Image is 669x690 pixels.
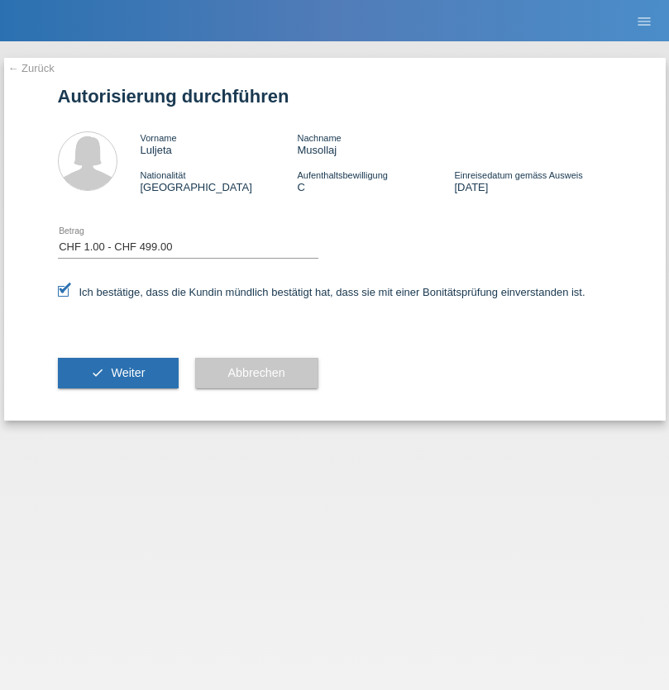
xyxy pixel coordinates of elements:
[628,16,661,26] a: menu
[297,133,341,143] span: Nachname
[58,358,179,389] button: check Weiter
[454,170,582,180] span: Einreisedatum gemäss Ausweis
[141,170,186,180] span: Nationalität
[141,131,298,156] div: Luljeta
[141,133,177,143] span: Vorname
[228,366,285,379] span: Abbrechen
[195,358,318,389] button: Abbrechen
[8,62,55,74] a: ← Zurück
[297,169,454,193] div: C
[297,170,387,180] span: Aufenthaltsbewilligung
[58,86,612,107] h1: Autorisierung durchführen
[454,169,611,193] div: [DATE]
[297,131,454,156] div: Musollaj
[58,286,585,298] label: Ich bestätige, dass die Kundin mündlich bestätigt hat, dass sie mit einer Bonitätsprüfung einvers...
[91,366,104,379] i: check
[111,366,145,379] span: Weiter
[141,169,298,193] div: [GEOGRAPHIC_DATA]
[636,13,652,30] i: menu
